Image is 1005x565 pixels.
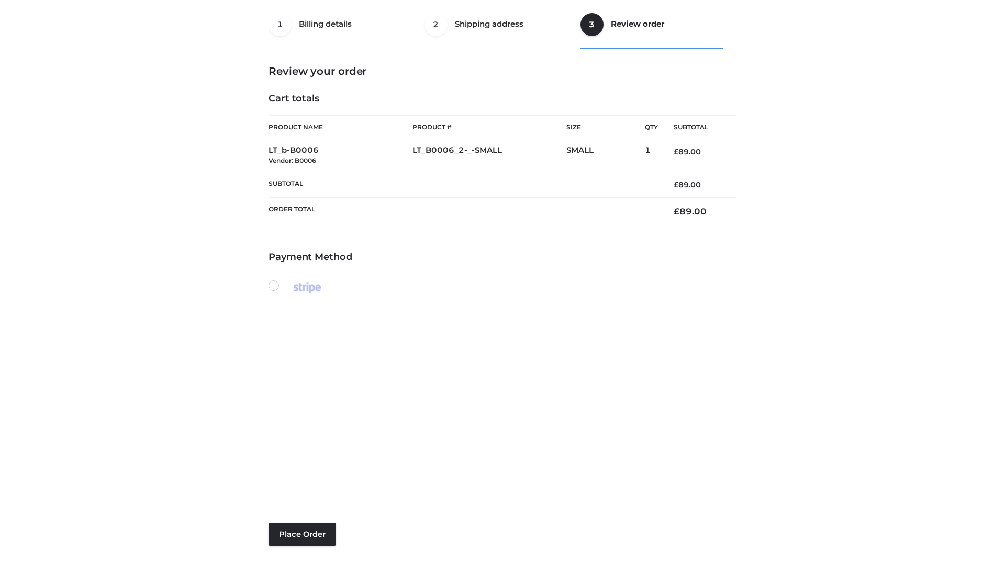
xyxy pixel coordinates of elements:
[645,115,658,139] th: Qty
[269,172,658,197] th: Subtotal
[645,139,658,172] td: 1
[412,115,566,139] th: Product #
[674,180,678,189] span: £
[266,304,734,494] iframe: Secure payment input frame
[269,156,316,164] small: Vendor: B0006
[674,206,707,217] bdi: 89.00
[269,523,336,546] button: Place order
[658,116,736,139] th: Subtotal
[674,147,701,156] bdi: 89.00
[566,139,645,172] td: SMALL
[269,115,412,139] th: Product Name
[674,147,678,156] span: £
[674,206,679,217] span: £
[269,65,736,77] h3: Review your order
[269,252,736,263] h4: Payment Method
[674,180,701,189] bdi: 89.00
[566,116,640,139] th: Size
[412,139,566,172] td: LT_B0006_2-_-SMALL
[269,139,412,172] td: LT_b-B0006
[269,93,736,105] h4: Cart totals
[269,198,658,225] th: Order Total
